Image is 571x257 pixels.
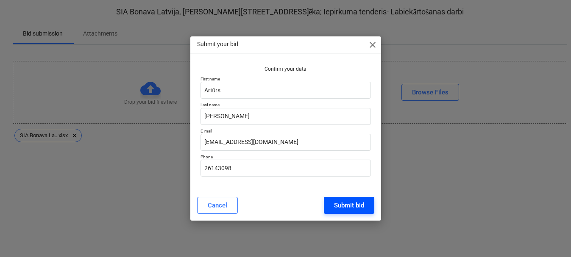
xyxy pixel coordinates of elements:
p: Phone [201,154,371,160]
div: Cancel [208,200,227,211]
div: Submit bid [334,200,364,211]
span: close [368,40,378,50]
p: Confirm your data [201,66,371,73]
p: Submit your bid [197,40,238,49]
p: E-mail [201,128,371,134]
button: Cancel [197,197,238,214]
button: Submit bid [324,197,374,214]
p: Last name [201,102,371,108]
p: First name [201,76,371,82]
